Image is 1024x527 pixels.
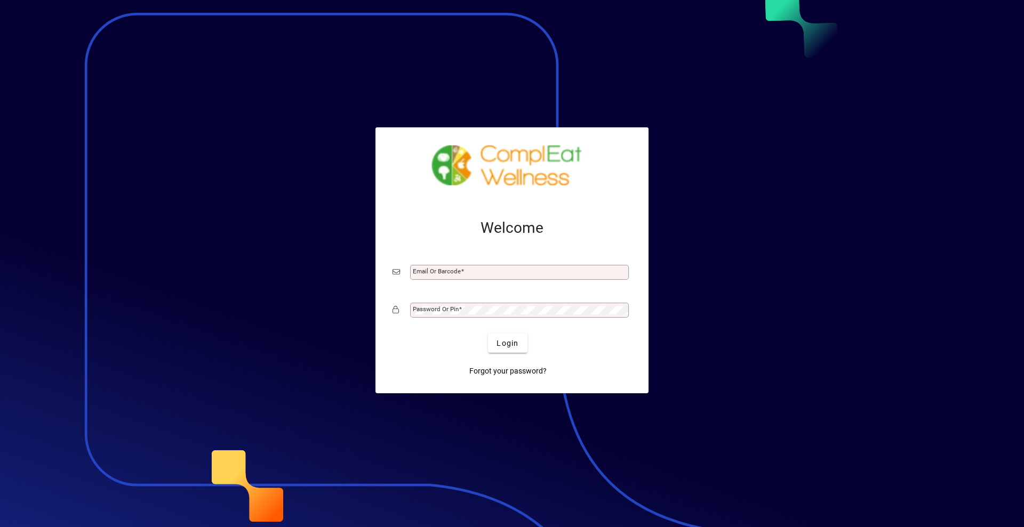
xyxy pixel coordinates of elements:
[413,305,459,313] mat-label: Password or Pin
[488,334,527,353] button: Login
[413,267,461,275] mat-label: Email or Barcode
[497,338,518,349] span: Login
[393,219,631,237] h2: Welcome
[465,361,551,380] a: Forgot your password?
[469,366,547,377] span: Forgot your password?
